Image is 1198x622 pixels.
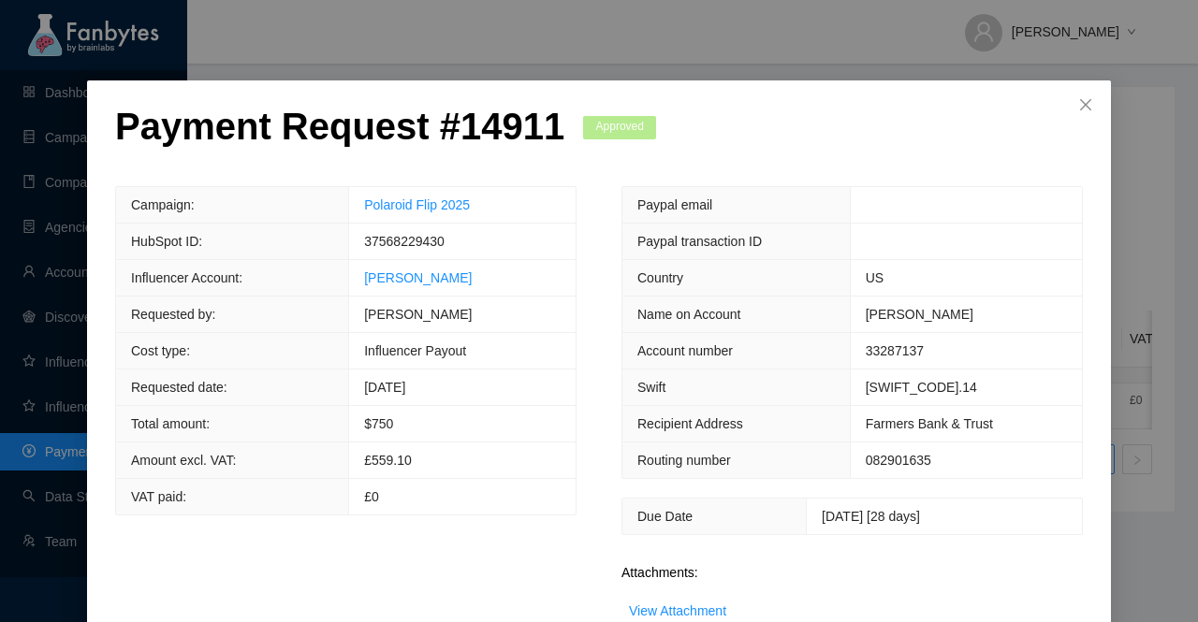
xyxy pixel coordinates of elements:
[364,270,472,285] a: [PERSON_NAME]
[637,453,731,468] span: Routing number
[637,343,733,358] span: Account number
[866,453,931,468] span: 082901635
[822,509,920,524] span: [DATE] [28 days]
[115,104,564,149] p: Payment Request # 14911
[131,307,215,322] span: Requested by:
[364,416,393,431] span: $ 750
[637,234,762,249] span: Paypal transaction ID
[131,343,190,358] span: Cost type:
[629,603,726,618] a: View Attachment
[583,116,656,139] span: Approved
[364,489,379,504] span: £0
[131,197,195,212] span: Campaign:
[866,270,884,285] span: US
[131,234,202,249] span: HubSpot ID:
[637,307,741,322] span: Name on Account
[1060,80,1111,131] button: Close
[131,453,236,468] span: Amount excl. VAT:
[1078,97,1093,112] span: close
[364,234,445,249] span: 37568229430
[364,453,412,468] span: £559.10
[637,197,712,212] span: Paypal email
[637,509,693,524] span: Due Date
[131,416,210,431] span: Total amount:
[866,380,977,395] span: [SWIFT_CODE].14
[364,343,466,358] span: Influencer Payout
[866,343,924,358] span: 33287137
[866,307,973,322] span: [PERSON_NAME]
[866,416,993,431] span: Farmers Bank & Trust
[364,197,470,212] a: Polaroid Flip 2025
[364,307,472,322] span: [PERSON_NAME]
[131,489,186,504] span: VAT paid:
[637,416,743,431] span: Recipient Address
[364,380,405,395] span: [DATE]
[131,380,227,395] span: Requested date:
[131,270,242,285] span: Influencer Account:
[637,380,665,395] span: Swift
[637,270,683,285] span: Country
